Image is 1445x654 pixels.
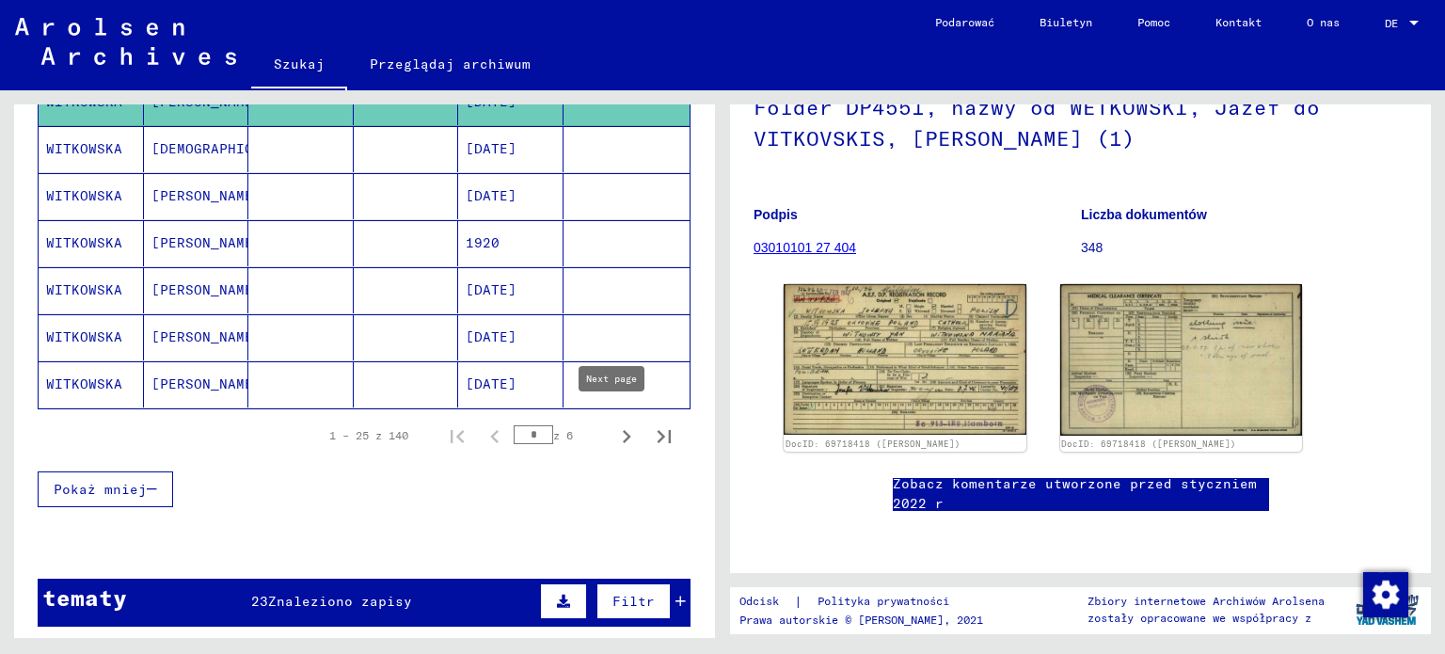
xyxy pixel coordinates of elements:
[754,207,798,222] font: Podpis
[1352,586,1422,633] img: yv_logo.png
[739,594,779,608] font: Odcisk
[893,474,1269,514] a: Zobacz komentarze utworzone przed styczniem 2022 r
[251,41,347,90] a: Szukaj
[608,417,645,455] button: Następna strona
[1060,284,1303,436] img: 002.jpg
[466,140,516,157] font: [DATE]
[46,140,122,157] font: WITKOWSKA
[466,187,516,204] font: [DATE]
[1088,611,1311,625] font: zostały opracowane we współpracy z
[466,375,516,392] font: [DATE]
[46,187,122,204] font: WITKOWSKA
[15,18,236,65] img: Arolsen_neg.svg
[739,592,794,612] a: Odcisk
[784,284,1026,435] img: 001.jpg
[151,140,304,157] font: [DEMOGRAPHIC_DATA]
[739,613,983,627] font: Prawa autorskie © [PERSON_NAME], 2021
[802,592,972,612] a: Polityka prywatności
[151,234,262,251] font: [PERSON_NAME]
[1061,439,1236,449] a: DocID: 69718418 ([PERSON_NAME])
[1040,15,1092,29] font: Biuletyn
[935,15,994,29] font: Podarować
[54,481,147,498] font: Pokaż mniej
[347,41,553,87] a: Przeglądaj archiwum
[268,593,412,610] font: Znaleziono zapisy
[274,56,325,72] font: Szukaj
[476,417,514,455] button: Poprzednia strona
[1385,16,1398,30] font: DE
[645,417,683,455] button: Ostatnia strona
[46,375,122,392] font: WITKOWSKA
[612,593,655,610] font: Filtr
[466,234,500,251] font: 1920
[1215,15,1262,29] font: Kontakt
[38,471,173,507] button: Pokaż mniej
[786,439,961,449] a: DocID: 69718418 ([PERSON_NAME])
[42,583,127,612] font: tematy
[370,56,531,72] font: Przeglądaj archiwum
[1088,594,1325,608] font: Zbiory internetowe Archiwów Arolsena
[329,428,408,442] font: 1 – 25 z 140
[1307,15,1340,29] font: O nas
[466,328,516,345] font: [DATE]
[466,281,516,298] font: [DATE]
[1363,572,1408,617] img: Zmień zgodę
[46,281,122,298] font: WITKOWSKA
[151,281,262,298] font: [PERSON_NAME]
[893,475,1257,512] font: Zobacz komentarze utworzone przed styczniem 2022 r
[818,594,949,608] font: Polityka prywatności
[438,417,476,455] button: Pierwsza strona
[754,240,856,255] a: 03010101 27 404
[251,593,268,610] font: 23
[151,328,262,345] font: [PERSON_NAME]
[151,375,262,392] font: [PERSON_NAME]
[46,328,122,345] font: WITKOWSKA
[596,583,671,619] button: Filtr
[46,234,122,251] font: WITKOWSKA
[1137,15,1170,29] font: Pomoc
[151,187,262,204] font: [PERSON_NAME]
[1081,207,1207,222] font: Liczba dokumentów
[794,593,802,610] font: |
[1081,240,1103,255] font: 348
[553,428,573,442] font: z 6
